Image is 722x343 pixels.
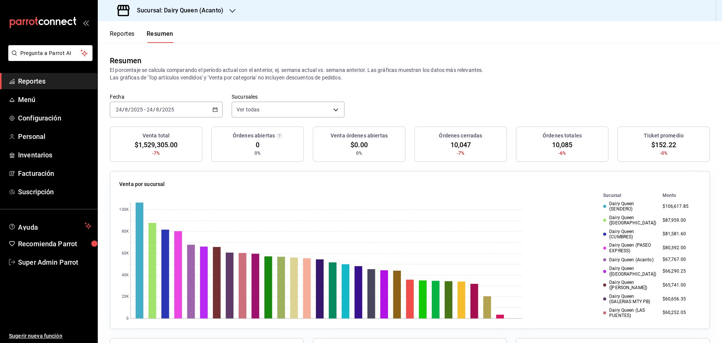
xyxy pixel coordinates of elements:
[660,292,701,306] td: $60,656.35
[20,49,81,57] span: Pregunta a Parrot AI
[128,107,130,113] span: /
[18,221,82,230] span: Ayuda
[122,107,124,113] span: /
[18,257,91,267] span: Super Admin Parrot
[5,55,93,63] a: Pregunta a Parrot AI
[660,191,701,200] th: Monto
[18,239,91,249] span: Recomienda Parrot
[660,306,701,320] td: $60,252.05
[237,106,259,113] span: Ver todas
[115,107,122,113] input: --
[122,295,129,299] text: 20K
[130,107,143,113] input: ----
[122,252,129,256] text: 60K
[110,55,141,66] div: Resumen
[18,187,91,197] span: Suscripción
[131,6,223,15] h3: Sucursal: Dairy Queen (Acanto)
[256,140,259,150] span: 0
[439,132,482,140] h3: Órdenes cerradas
[124,107,128,113] input: --
[110,94,223,99] label: Fecha
[644,132,684,140] h3: Ticket promedio
[110,30,173,43] div: navigation tabs
[122,230,129,234] text: 80K
[126,317,129,321] text: 0
[552,140,573,150] span: 10,085
[144,107,146,113] span: -
[110,66,710,81] p: El porcentaje se calcula comparando el período actual con el anterior, ej. semana actual vs. sema...
[233,132,275,140] h3: Órdenes abiertas
[162,107,174,113] input: ----
[156,107,159,113] input: --
[143,132,170,140] h3: Venta total
[603,280,656,291] div: Dairy Queen ([PERSON_NAME])
[558,150,566,157] span: -6%
[119,208,129,212] text: 100K
[18,76,91,86] span: Reportes
[603,242,656,253] div: Dairy Queen (PASEO EXPRESS)
[603,294,656,305] div: Dairy Queen (GALERIAS MTY PB)
[8,45,93,61] button: Pregunta a Parrot AI
[9,332,91,340] span: Sugerir nueva función
[147,30,173,43] button: Resumen
[660,255,701,264] td: $67,767.00
[83,20,89,26] button: open_drawer_menu
[603,257,656,262] div: Dairy Queen (Acanto)
[122,273,129,277] text: 40K
[135,140,178,150] span: $1,529,305.00
[18,168,91,178] span: Facturación
[110,30,135,43] button: Reportes
[18,150,91,160] span: Inventarios
[18,113,91,123] span: Configuración
[660,200,701,213] td: $106,617.85
[457,150,464,157] span: -7%
[450,140,471,150] span: 10,047
[356,150,362,157] span: 0%
[331,132,388,140] h3: Venta órdenes abiertas
[119,180,165,188] p: Venta por sucursal
[153,107,155,113] span: /
[18,95,91,105] span: Menú
[660,264,701,278] td: $66,290.25
[591,191,659,200] th: Sucursal
[660,213,701,227] td: $87,959.00
[255,150,261,157] span: 0%
[660,227,701,241] td: $81,581.60
[603,201,656,212] div: Dairy Queen (SENDERO)
[543,132,582,140] h3: Órdenes totales
[603,308,656,319] div: Dairy Queen (LAS PUENTES)
[18,131,91,142] span: Personal
[146,107,153,113] input: --
[232,94,344,99] label: Sucursales
[159,107,162,113] span: /
[651,140,676,150] span: $152.22
[603,215,656,226] div: Dairy Queen ([GEOGRAPHIC_DATA])
[152,150,160,157] span: -7%
[603,266,656,277] div: Dairy Queen ([GEOGRAPHIC_DATA])
[660,278,701,292] td: $65,741.00
[603,229,656,240] div: Dairy Queen (CUMBRES)
[350,140,368,150] span: $0.00
[660,241,701,255] td: $80,392.00
[660,150,667,157] span: -0%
